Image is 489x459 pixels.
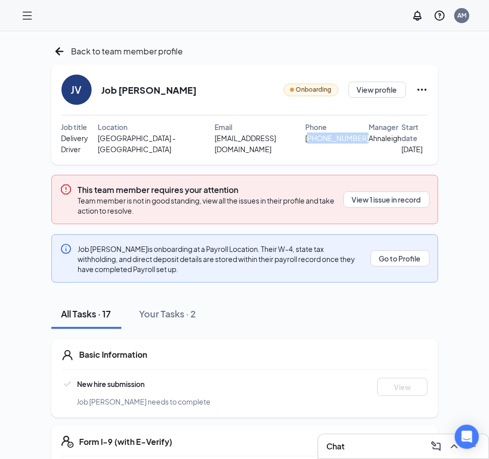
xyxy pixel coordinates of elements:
svg: FormI9EVerifyIcon [61,436,74,448]
a: ArrowLeftNewBack to team member profile [51,43,183,59]
span: Team member is not in good standing, view all the issues in their profile and take action to reso... [78,196,335,215]
span: Ahnaleigh [369,133,401,144]
svg: Ellipses [416,84,428,96]
svg: Hamburger [21,10,33,22]
span: New hire submission [78,379,145,388]
span: Email [215,121,232,133]
span: [GEOGRAPHIC_DATA] - [GEOGRAPHIC_DATA] [98,133,215,155]
div: All Tasks · 17 [61,307,111,320]
button: View 1 issue in record [343,191,430,208]
div: AM [457,11,466,20]
h5: Form I-9 (with E-Verify) [80,436,173,447]
span: Manager [369,121,398,133]
span: [EMAIL_ADDRESS][DOMAIN_NAME] [215,133,305,155]
svg: Checkmark [61,378,74,390]
svg: Info [60,243,72,255]
h2: Job [PERSON_NAME] [102,84,197,96]
h3: This team member requires your attention [78,184,337,195]
div: Open Intercom Messenger [455,425,479,449]
button: View profile [348,82,406,98]
svg: Error [60,183,72,195]
span: [PHONE_NUMBER] [305,133,369,144]
h3: Chat [326,441,344,452]
div: JV [71,83,82,97]
button: ChevronUp [446,438,462,454]
button: Go to Profile [371,250,430,267]
button: ComposeMessage [428,438,444,454]
svg: QuestionInfo [434,10,446,22]
button: View [377,378,428,396]
span: Job [PERSON_NAME] needs to complete [77,397,211,406]
span: Phone [305,121,327,133]
span: Job title [61,121,88,133]
span: Back to team member profile [72,45,183,57]
h5: Basic Information [80,349,148,360]
span: Onboarding [296,85,332,95]
div: Your Tasks · 2 [139,307,196,320]
span: Location [98,121,127,133]
span: Delivery Driver [61,133,98,155]
span: Start date [401,121,428,144]
svg: ArrowLeftNew [51,43,67,59]
svg: User [61,349,74,361]
span: Job [PERSON_NAME] is onboarding at a Payroll Location. Their W-4, state tax withholding, and dire... [78,244,356,274]
svg: ChevronUp [448,440,460,452]
svg: Notifications [411,10,424,22]
svg: ComposeMessage [430,440,442,452]
span: [DATE] [401,144,423,155]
